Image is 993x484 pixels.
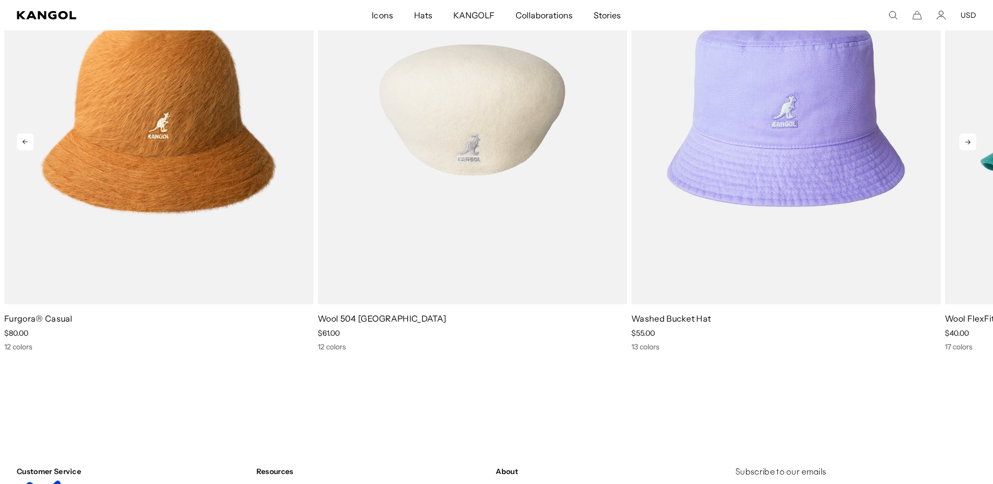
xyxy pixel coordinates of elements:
[4,328,28,338] span: $80.00
[4,342,314,351] div: 12 colors
[888,10,898,20] summary: Search here
[631,342,941,351] div: 13 colors
[256,467,488,476] h4: Resources
[936,10,946,20] a: Account
[735,467,976,478] h4: Subscribe to our emails
[961,10,976,20] button: USD
[318,342,627,351] div: 12 colors
[631,313,711,324] a: Washed Bucket Hat
[496,467,727,476] h4: About
[17,11,247,19] a: Kangol
[17,467,248,476] h4: Customer Service
[945,328,969,338] span: $40.00
[4,313,73,324] a: Furgora® Casual
[318,328,340,338] span: $61.00
[631,328,655,338] span: $55.00
[912,10,922,20] button: Cart
[318,313,446,324] a: Wool 504 [GEOGRAPHIC_DATA]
